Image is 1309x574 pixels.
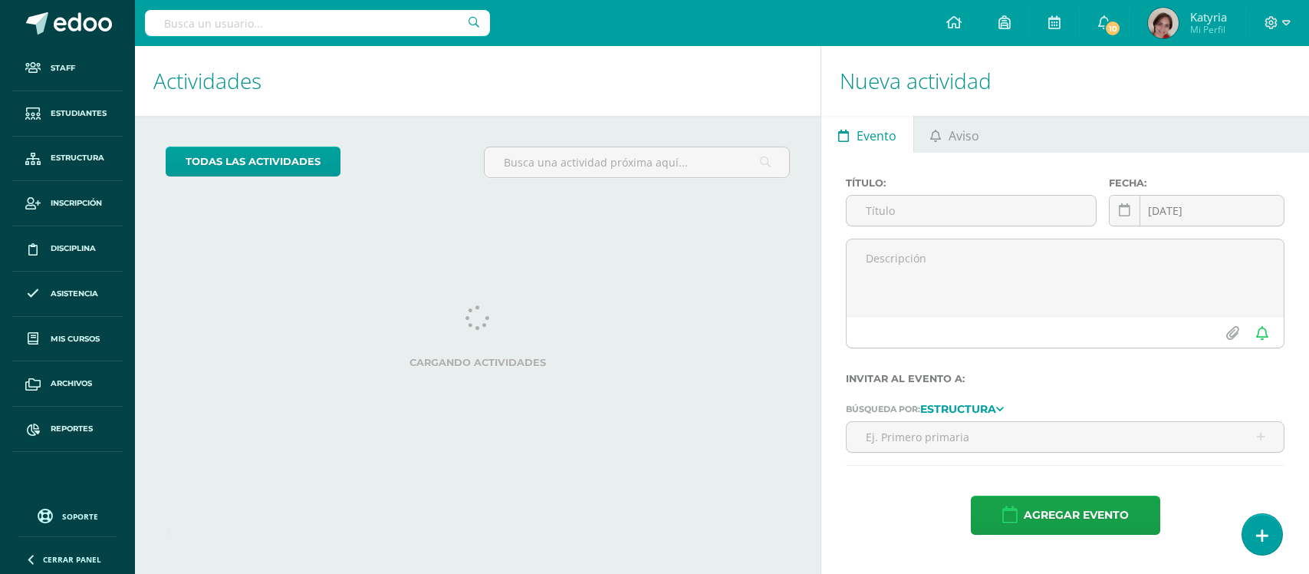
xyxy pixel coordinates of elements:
span: Mis cursos [51,333,100,345]
span: Cerrar panel [43,554,101,565]
input: Fecha de entrega [1110,196,1284,226]
span: Mi Perfil [1190,23,1227,36]
img: a2b802f23b7c04cc8f9775ff2bf44706.png [1148,8,1179,38]
h1: Actividades [153,46,802,116]
a: Estructura [920,403,1004,414]
span: Asistencia [51,288,98,300]
a: Mis cursos [12,317,123,362]
a: Staff [12,46,123,91]
span: Aviso [949,117,979,154]
a: Disciplina [12,226,123,272]
span: Agregar evento [1024,496,1129,534]
input: Busca una actividad próxima aquí... [485,147,789,177]
span: Katyria [1190,9,1227,25]
span: 10 [1104,20,1121,37]
a: Reportes [12,407,123,452]
span: Evento [857,117,896,154]
label: Cargando actividades [166,357,790,368]
a: Archivos [12,361,123,407]
span: Búsqueda por: [846,404,920,414]
span: Soporte [62,511,98,522]
a: Estructura [12,137,123,182]
input: Ej. Primero primaria [847,422,1284,452]
a: Estudiantes [12,91,123,137]
a: Aviso [914,116,996,153]
span: Archivos [51,378,92,390]
label: Invitar al evento a: [846,373,1284,384]
span: Disciplina [51,242,96,255]
h1: Nueva actividad [840,46,1291,116]
input: Busca un usuario... [145,10,490,36]
label: Título: [846,177,1097,189]
label: Fecha: [1109,177,1284,189]
a: Inscripción [12,181,123,226]
button: Agregar evento [971,496,1160,535]
span: Reportes [51,423,93,435]
a: Evento [821,116,913,153]
a: todas las Actividades [166,147,340,176]
a: Soporte [18,505,117,526]
span: Estudiantes [51,107,107,120]
span: Estructura [51,152,104,164]
input: Título [847,196,1096,226]
strong: Estructura [920,402,996,416]
a: Asistencia [12,272,123,317]
span: Staff [51,62,75,74]
span: Inscripción [51,197,102,209]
